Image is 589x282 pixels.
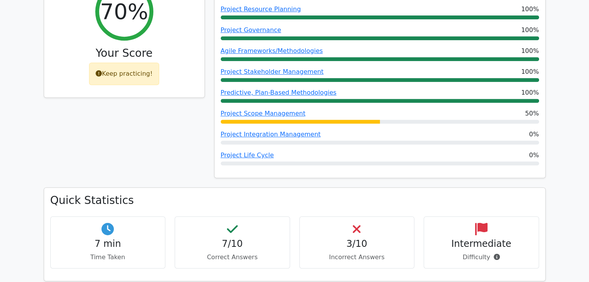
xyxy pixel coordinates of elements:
[521,25,539,35] span: 100%
[221,151,274,159] a: Project Life Cycle
[57,238,159,250] h4: 7 min
[57,253,159,262] p: Time Taken
[430,238,532,250] h4: Intermediate
[529,151,539,160] span: 0%
[221,110,306,117] a: Project Scope Management
[525,109,539,118] span: 50%
[521,88,539,97] span: 100%
[221,89,337,96] a: Predictive, Plan-Based Methodologies
[306,253,408,262] p: Incorrect Answers
[430,253,532,262] p: Difficulty
[221,47,323,54] a: Agile Frameworks/Methodologies
[521,5,539,14] span: 100%
[50,194,539,207] h3: Quick Statistics
[529,130,539,139] span: 0%
[50,47,198,60] h3: Your Score
[306,238,408,250] h4: 3/10
[181,253,283,262] p: Correct Answers
[221,131,321,138] a: Project Integration Management
[221,26,281,34] a: Project Governance
[221,68,324,75] a: Project Stakeholder Management
[181,238,283,250] h4: 7/10
[521,46,539,56] span: 100%
[521,67,539,76] span: 100%
[89,63,159,85] div: Keep practicing!
[221,5,301,13] a: Project Resource Planning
